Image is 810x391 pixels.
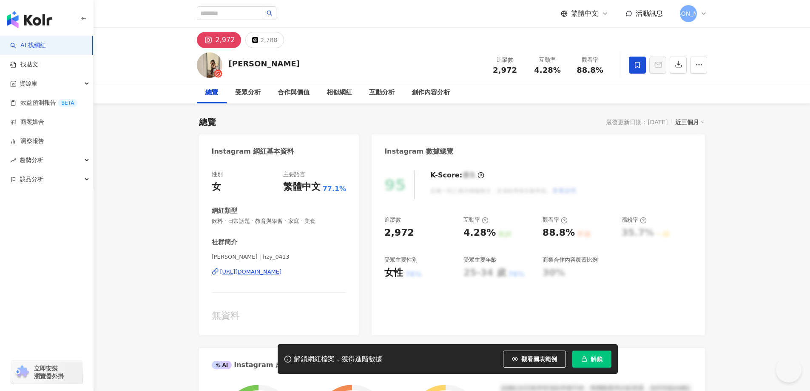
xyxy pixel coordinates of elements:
[11,361,82,384] a: chrome extension立即安裝 瀏覽器外掛
[534,66,560,74] span: 4.28%
[463,216,489,224] div: 互動率
[294,355,382,364] div: 解鎖網紅檔案，獲得進階數據
[577,66,603,74] span: 88.8%
[278,88,310,98] div: 合作與價值
[489,56,521,64] div: 追蹤數
[531,56,564,64] div: 互動率
[212,147,294,156] div: Instagram 網紅基本資料
[663,9,713,18] span: [PERSON_NAME]
[20,151,43,170] span: 趨勢分析
[283,180,321,194] div: 繁體中文
[212,180,221,194] div: 女
[267,10,273,16] span: search
[212,171,223,178] div: 性別
[197,32,242,48] button: 2,972
[216,34,235,46] div: 2,972
[229,58,300,69] div: [PERSON_NAME]
[622,216,647,224] div: 漲粉率
[574,56,606,64] div: 觀看率
[636,9,663,17] span: 活動訊息
[20,74,37,93] span: 資源庫
[384,226,414,240] div: 2,972
[384,266,403,280] div: 女性
[199,116,216,128] div: 總覽
[10,137,44,146] a: 洞察報告
[543,216,568,224] div: 觀看率
[384,256,418,264] div: 受眾主要性別
[212,206,237,215] div: 網紅類型
[430,171,484,180] div: K-Score :
[412,88,450,98] div: 創作內容分析
[384,147,453,156] div: Instagram 數據總覽
[197,52,222,78] img: KOL Avatar
[10,41,46,50] a: searchAI 找網紅
[260,34,277,46] div: 2,788
[572,351,611,368] button: 解鎖
[543,226,575,240] div: 88.8%
[493,66,517,74] span: 2,972
[463,226,496,240] div: 4.28%
[212,217,347,225] span: 飲料 · 日常話題 · 教育與學習 · 家庭 · 美食
[245,32,284,48] button: 2,788
[10,60,38,69] a: 找貼文
[463,256,497,264] div: 受眾主要年齡
[283,171,305,178] div: 主要語言
[205,88,218,98] div: 總覽
[10,99,77,107] a: 效益預測報告BETA
[235,88,261,98] div: 受眾分析
[606,119,668,126] div: 最後更新日期：[DATE]
[212,309,347,323] div: 無資料
[543,256,598,264] div: 商業合作內容覆蓋比例
[521,356,557,362] span: 觀看圖表範例
[34,365,64,380] span: 立即安裝 瀏覽器外掛
[14,365,30,379] img: chrome extension
[212,268,347,276] a: [URL][DOMAIN_NAME]
[10,157,16,163] span: rise
[591,356,603,362] span: 解鎖
[20,170,43,189] span: 競品分析
[571,9,598,18] span: 繁體中文
[327,88,352,98] div: 相似網紅
[212,253,347,261] span: [PERSON_NAME] | hzy_0413
[10,118,44,126] a: 商案媒合
[369,88,395,98] div: 互動分析
[675,117,705,128] div: 近三個月
[7,11,52,28] img: logo
[384,216,401,224] div: 追蹤數
[323,184,347,194] span: 77.1%
[503,351,566,368] button: 觀看圖表範例
[220,268,282,276] div: [URL][DOMAIN_NAME]
[212,238,237,247] div: 社群簡介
